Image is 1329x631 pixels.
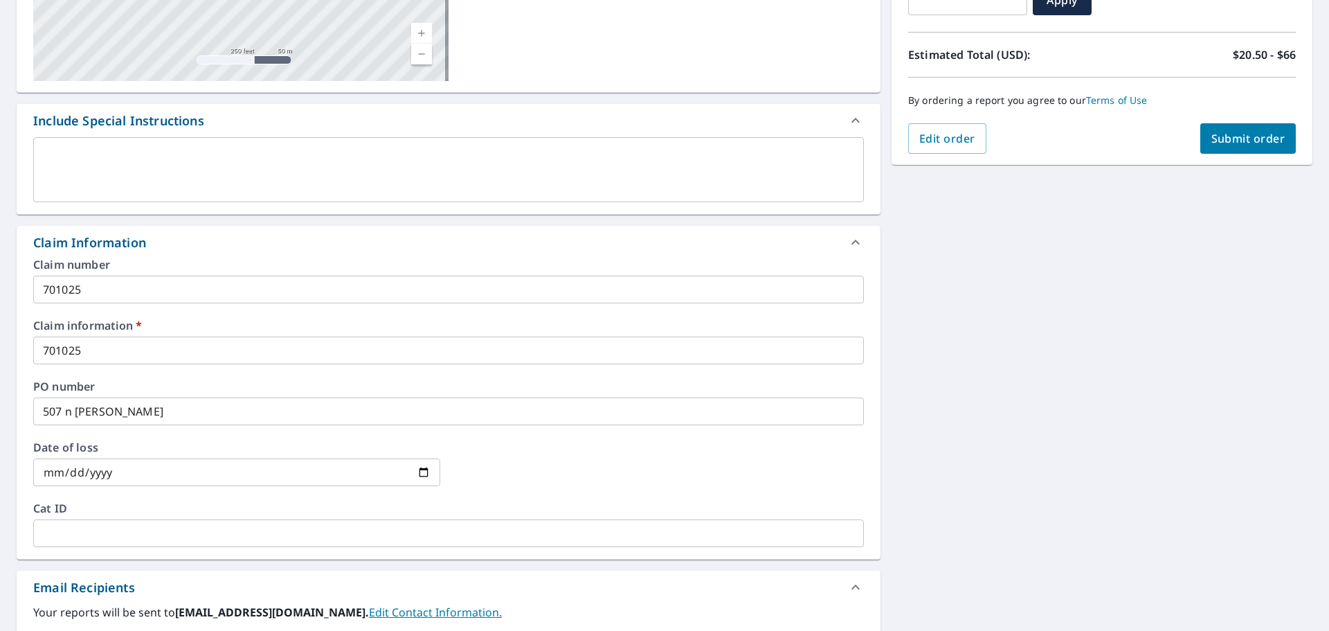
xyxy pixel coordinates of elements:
div: Email Recipients [33,578,135,597]
p: $20.50 - $66 [1233,46,1296,63]
span: Edit order [919,131,975,146]
label: Your reports will be sent to [33,604,864,621]
div: Claim Information [17,226,880,259]
p: Estimated Total (USD): [908,46,1102,63]
div: Claim Information [33,233,146,252]
label: Date of loss [33,442,440,453]
div: Email Recipients [17,571,880,604]
label: Claim information [33,320,864,331]
a: Terms of Use [1086,94,1148,107]
b: [EMAIL_ADDRESS][DOMAIN_NAME]. [175,605,369,620]
a: Current Level 17, Zoom In [411,23,432,44]
a: Current Level 17, Zoom Out [411,44,432,64]
label: PO number [33,381,864,392]
button: Edit order [908,123,986,154]
div: Include Special Instructions [17,104,880,137]
button: Submit order [1200,123,1296,154]
p: By ordering a report you agree to our [908,94,1296,107]
a: EditContactInfo [369,605,502,620]
label: Cat ID [33,503,864,514]
div: Include Special Instructions [33,112,204,130]
label: Claim number [33,259,864,270]
span: Submit order [1211,131,1285,146]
